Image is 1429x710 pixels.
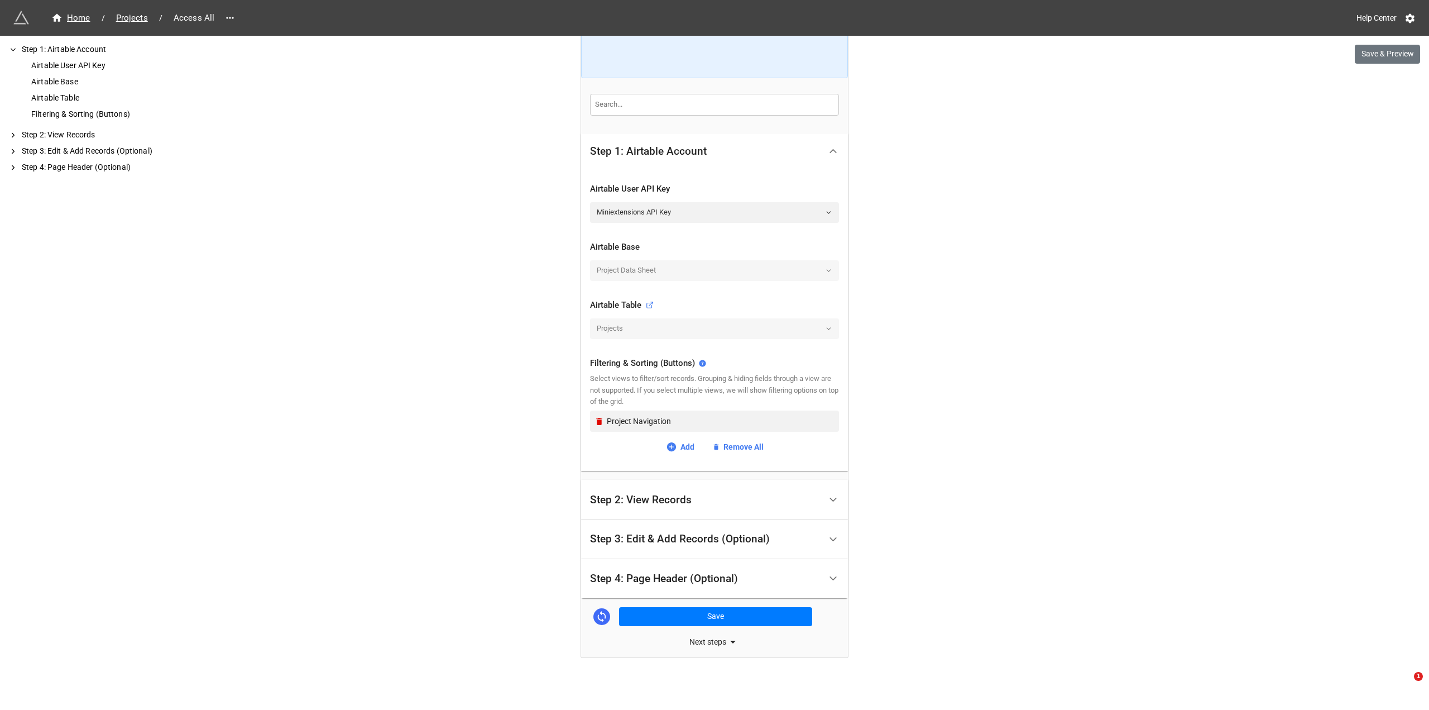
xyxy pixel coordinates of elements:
a: Projects [109,11,155,25]
div: Step 2: View Records [581,480,848,520]
div: Airtable User API Key [29,60,179,72]
div: Step 2: View Records [20,129,179,141]
a: Remove All [712,441,764,453]
a: Miniextensions API Key [590,202,839,222]
nav: breadcrumb [45,11,221,25]
div: Step 1: Airtable Account [581,169,848,471]
div: Step 3: Edit & Add Records (Optional) [20,145,179,157]
div: Filtering & Sorting (Buttons) [29,108,179,120]
div: Airtable Table [29,92,179,104]
div: Step 1: Airtable Account [590,146,707,157]
span: Projects [109,12,155,25]
img: miniextensions-icon.73ae0678.png [13,10,29,26]
a: Home [45,11,97,25]
button: Save & Preview [1355,45,1420,64]
input: Search... [590,94,839,115]
li: / [159,12,162,24]
div: Airtable Base [29,76,179,88]
div: Step 3: Edit & Add Records (Optional) [590,533,770,545]
a: Remove [594,417,607,426]
a: Sync Base Structure [593,608,610,625]
div: Airtable Table [590,299,654,312]
div: Step 2: View Records [590,494,692,506]
div: Airtable User API Key [590,183,839,196]
span: 1 [1414,672,1423,681]
div: Airtable Base [590,241,839,254]
div: Next steps [581,635,848,649]
div: Step 1: Airtable Account [20,44,179,55]
a: Add [666,441,694,453]
div: Step 4: Page Header (Optional) [590,573,738,584]
div: Home [51,12,90,25]
div: Step 4: Page Header (Optional) [581,559,848,599]
div: Step 3: Edit & Add Records (Optional) [581,520,848,559]
div: Step 1: Airtable Account [581,134,848,169]
div: Select views to filter/sort records. Grouping & hiding fields through a view are not supported. I... [590,373,839,407]
button: Save [619,607,812,626]
a: Help Center [1349,8,1404,28]
div: Step 4: Page Header (Optional) [20,161,179,173]
iframe: Intercom live chat [1391,672,1418,699]
li: / [102,12,105,24]
div: Project Navigation [607,415,835,427]
div: Filtering & Sorting (Buttons) [590,357,839,370]
span: Access All [167,12,221,25]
